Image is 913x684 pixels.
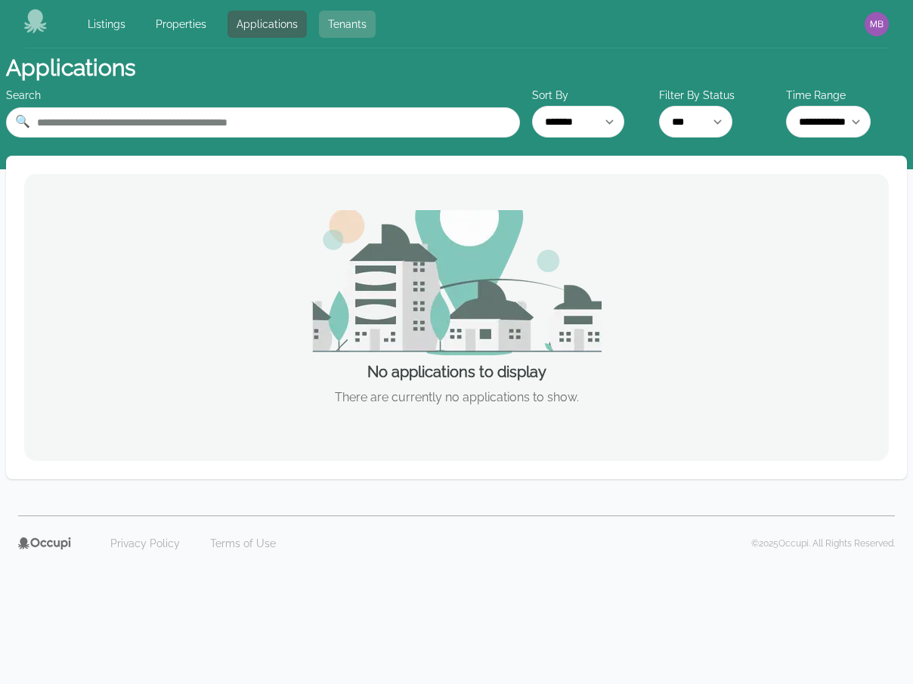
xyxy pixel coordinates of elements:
img: empty_state_image [311,210,602,355]
label: Sort By [532,88,653,103]
a: Privacy Policy [101,531,189,556]
a: Terms of Use [201,531,285,556]
label: Time Range [786,88,907,103]
a: Properties [147,11,215,38]
h1: Applications [6,54,135,82]
a: Tenants [319,11,376,38]
h3: No applications to display [367,361,546,382]
div: Search [6,88,520,103]
label: Filter By Status [659,88,780,103]
p: There are currently no applications to show. [335,388,579,407]
a: Applications [227,11,307,38]
p: © 2025 Occupi. All Rights Reserved. [751,537,895,549]
a: Listings [79,11,135,38]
